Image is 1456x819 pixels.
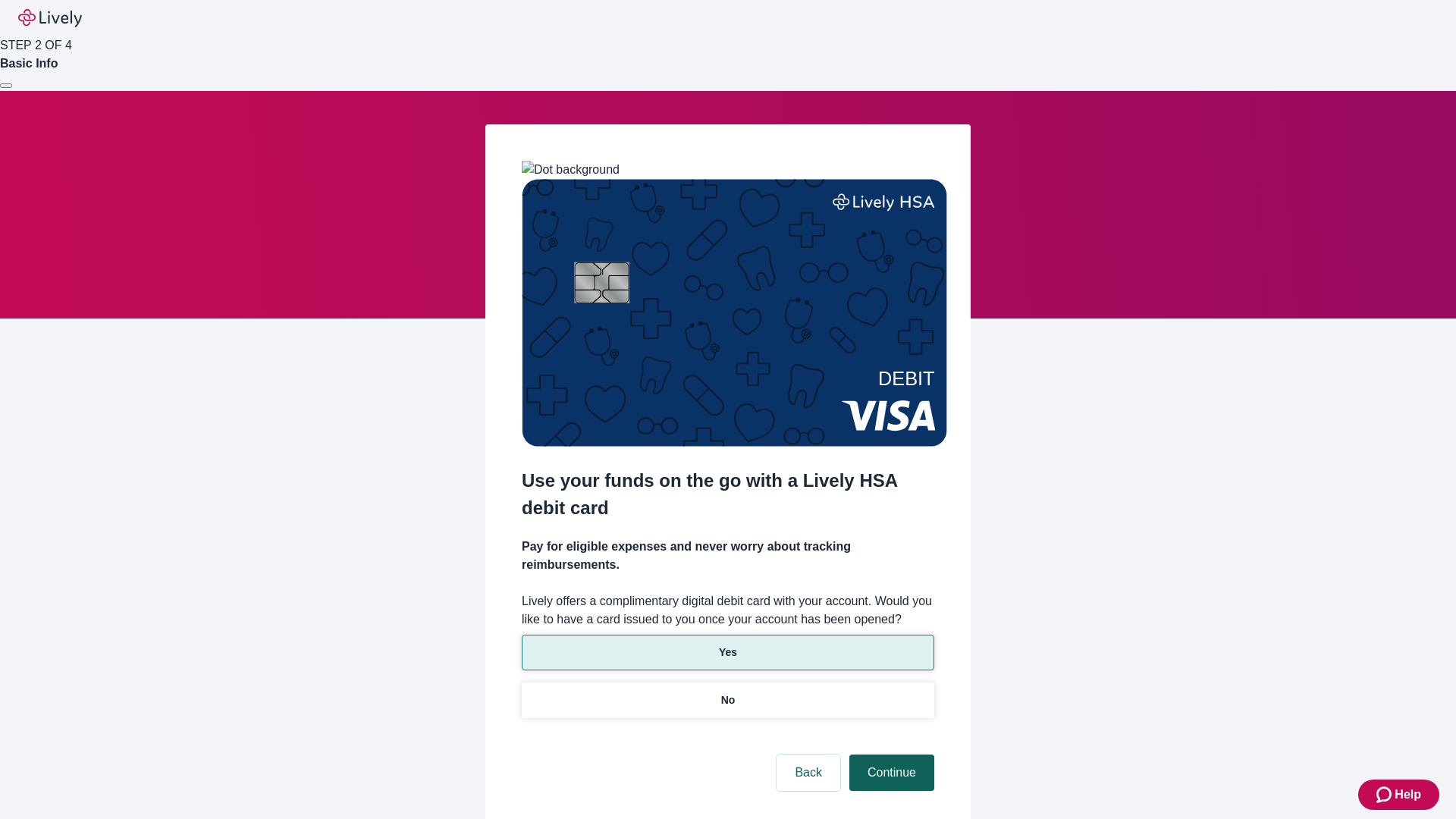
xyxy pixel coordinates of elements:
[18,9,82,27] img: Lively
[1376,786,1395,804] svg: Zendesk support icon
[849,755,934,791] button: Continue
[1358,780,1439,810] button: Zendesk support iconHelp
[522,467,934,522] h2: Use your funds on the go with a Lively HSA debit card
[522,682,934,718] button: No
[522,179,947,447] img: Debit card
[522,592,934,629] label: Lively offers a complimentary digital debit card with your account. Would you like to have a card...
[719,645,737,661] p: Yes
[522,538,934,574] h4: Pay for eligible expenses and never worry about tracking reimbursements.
[522,161,620,179] img: Dot background
[777,755,840,791] button: Back
[522,635,934,670] button: Yes
[1395,786,1421,804] span: Help
[721,692,736,708] p: No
